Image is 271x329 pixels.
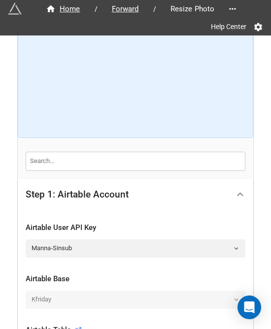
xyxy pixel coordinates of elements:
[95,4,98,14] li: /
[8,2,22,16] img: miniextensions-icon.73ae0678.png
[26,190,129,199] div: Step 1: Airtable Account
[26,273,245,285] div: Airtable Base
[106,3,145,15] span: Forward
[237,296,261,319] div: Open Intercom Messenger
[153,4,156,14] li: /
[27,16,244,130] iframe: How to Resize Images on Airtable in Bulk!
[204,18,253,35] a: Help Center
[26,239,245,257] a: Manna-Sinsub
[165,3,221,15] span: Resize Photo
[18,179,253,210] div: Step 1: Airtable Account
[102,3,149,15] a: Forward
[35,3,91,15] a: Home
[26,222,245,234] div: Airtable User API Key
[46,3,80,15] div: Home
[35,3,225,15] nav: breadcrumb
[26,152,245,170] input: Search...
